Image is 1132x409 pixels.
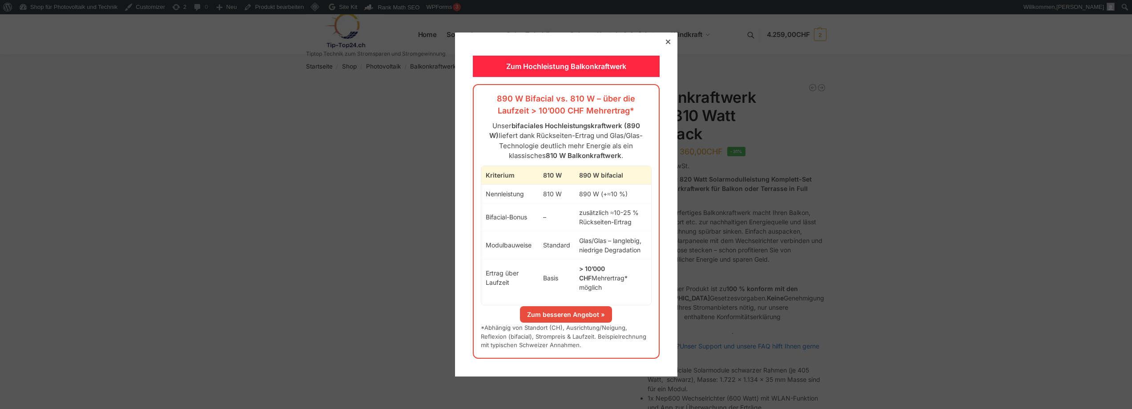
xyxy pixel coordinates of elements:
th: 810 W [539,166,575,185]
td: 890 W (+≈10 %) [575,184,651,203]
a: Zum besseren Angebot » [520,306,612,323]
td: – [539,203,575,231]
td: Bifacial-Bonus [481,203,539,231]
th: 890 W bifacial [575,166,651,185]
strong: > 10’000 CHF [579,265,605,282]
td: Ertrag über Laufzeit [481,259,539,296]
td: Basis [539,259,575,296]
p: *Abhängig von Standort (CH), Ausrichtung/Neigung, Reflexion (bifacial), Strompreis & Laufzeit. Be... [481,324,652,350]
p: Unser liefert dank Rückseiten-Ertrag und Glas/Glas-Technologie deutlich mehr Energie als ein klas... [481,121,652,161]
td: zusätzlich ≈10-25 % Rückseiten-Ertrag [575,203,651,231]
th: Kriterium [481,166,539,185]
strong: bifaciales Hochleistungskraftwerk (890 W) [489,121,640,140]
h3: 890 W Bifacial vs. 810 W – über die Laufzeit > 10’000 CHF Mehrertrag* [481,93,652,116]
div: Zum Hochleistung Balkonkraftwerk [473,56,660,77]
td: Glas/Glas – langlebig, niedrige Degradation [575,231,651,259]
td: Standard [539,231,575,259]
td: Mehrertrag* möglich [575,259,651,296]
td: Modulbauweise [481,231,539,259]
strong: 810 W Balkonkraftwerk [546,151,621,160]
td: Nennleistung [481,184,539,203]
td: 810 W [539,184,575,203]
